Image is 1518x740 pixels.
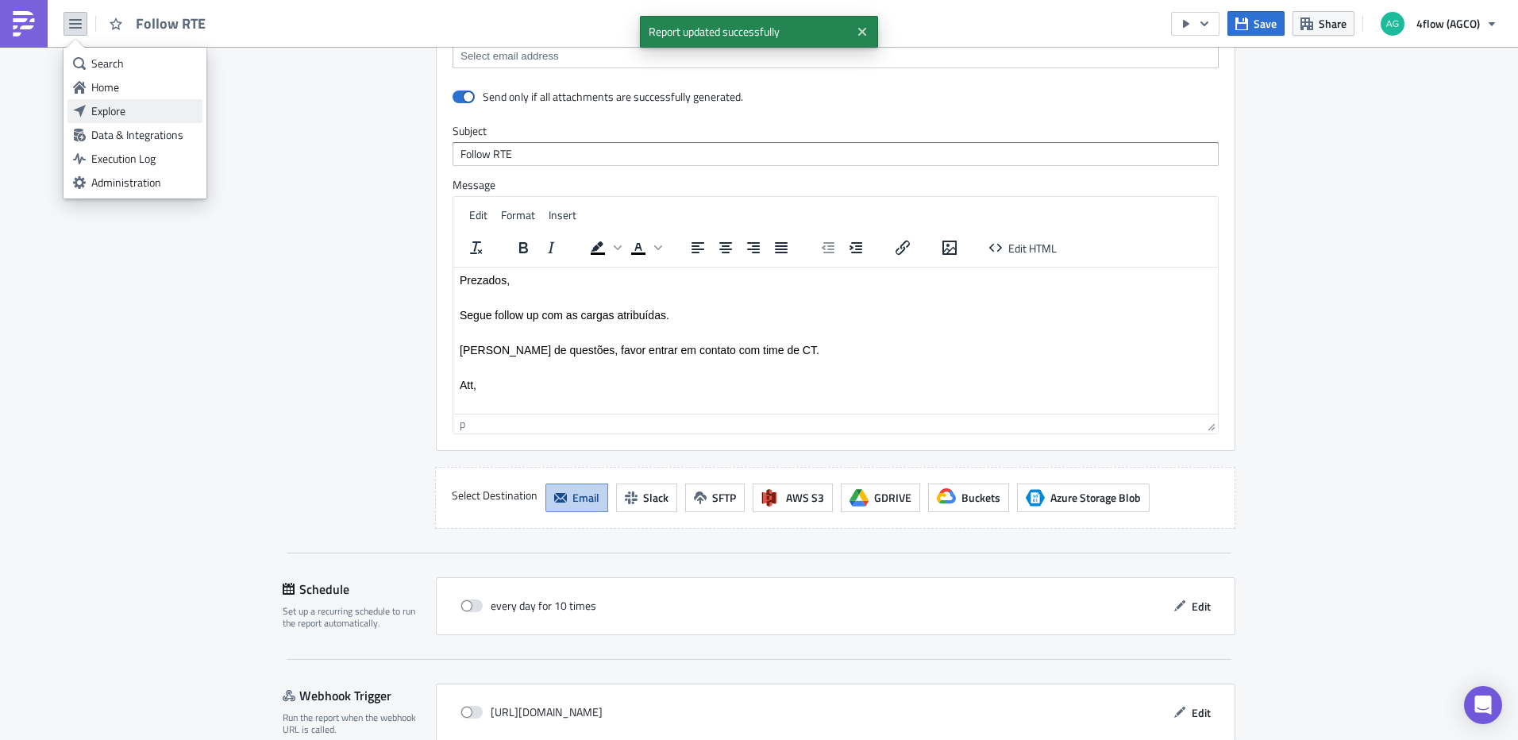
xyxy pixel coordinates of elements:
[740,237,767,259] button: Align right
[841,484,920,512] button: GDRIVE
[453,268,1218,414] iframe: Rich Text Area
[510,237,537,259] button: Bold
[640,16,850,48] span: Report updated successfully
[91,79,197,95] div: Home
[91,175,197,191] div: Administration
[1379,10,1406,37] img: Avatar
[1464,686,1502,724] div: Open Intercom Messenger
[283,577,436,601] div: Schedule
[1050,489,1141,506] span: Azure Storage Blob
[786,489,824,506] span: AWS S3
[91,151,197,167] div: Execution Log
[685,484,745,512] button: SFTP
[483,90,743,104] div: Send only if all attachments are successfully generated.
[1026,488,1045,507] span: Azure Storage Blob
[874,489,911,506] span: GDRIVE
[452,484,537,507] label: Select Destination
[643,489,668,506] span: Slack
[616,484,677,512] button: Slack
[501,206,535,223] span: Format
[1192,598,1211,615] span: Edit
[684,237,711,259] button: Align left
[460,594,596,618] div: every day for 10 times
[469,206,487,223] span: Edit
[453,178,1219,192] label: Message
[850,20,874,44] button: Close
[889,237,916,259] button: Insert/edit link
[91,103,197,119] div: Explore
[457,48,1213,64] input: Select em ail add ress
[11,11,37,37] img: PushMetrics
[961,489,1000,506] span: Buckets
[625,237,665,259] div: Text color
[537,237,564,259] button: Italic
[283,711,426,736] div: Run the report when the webhook URL is called.
[936,237,963,259] button: Insert/edit image
[1008,239,1057,256] span: Edit HTML
[1254,15,1277,32] span: Save
[460,700,603,724] div: [URL][DOMAIN_NAME]
[283,605,426,630] div: Set up a recurring schedule to run the report automatically.
[928,484,1009,512] button: Buckets
[549,206,576,223] span: Insert
[1165,594,1219,619] button: Edit
[545,484,608,512] button: Email
[1201,414,1218,434] div: Resize
[91,127,197,143] div: Data & Integrations
[768,237,795,259] button: Justify
[572,489,599,506] span: Email
[1319,15,1347,32] span: Share
[1416,15,1480,32] span: 4flow (AGCO)
[283,684,436,707] div: Webhook Trigger
[453,124,1219,138] label: Subject
[983,237,1063,259] button: Edit HTML
[136,13,207,34] span: Follow RTE
[1293,11,1354,36] button: Share
[753,484,833,512] button: AWS S3
[712,489,736,506] span: SFTP
[1192,704,1211,721] span: Edit
[712,237,739,259] button: Align center
[815,237,842,259] button: Decrease indent
[842,237,869,259] button: Increase indent
[1165,700,1219,725] button: Edit
[463,237,490,259] button: Clear formatting
[1017,484,1150,512] button: Azure Storage BlobAzure Storage Blob
[1227,11,1285,36] button: Save
[460,415,465,432] div: p
[91,56,197,71] div: Search
[1371,6,1506,41] button: 4flow (AGCO)
[584,237,624,259] div: Background color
